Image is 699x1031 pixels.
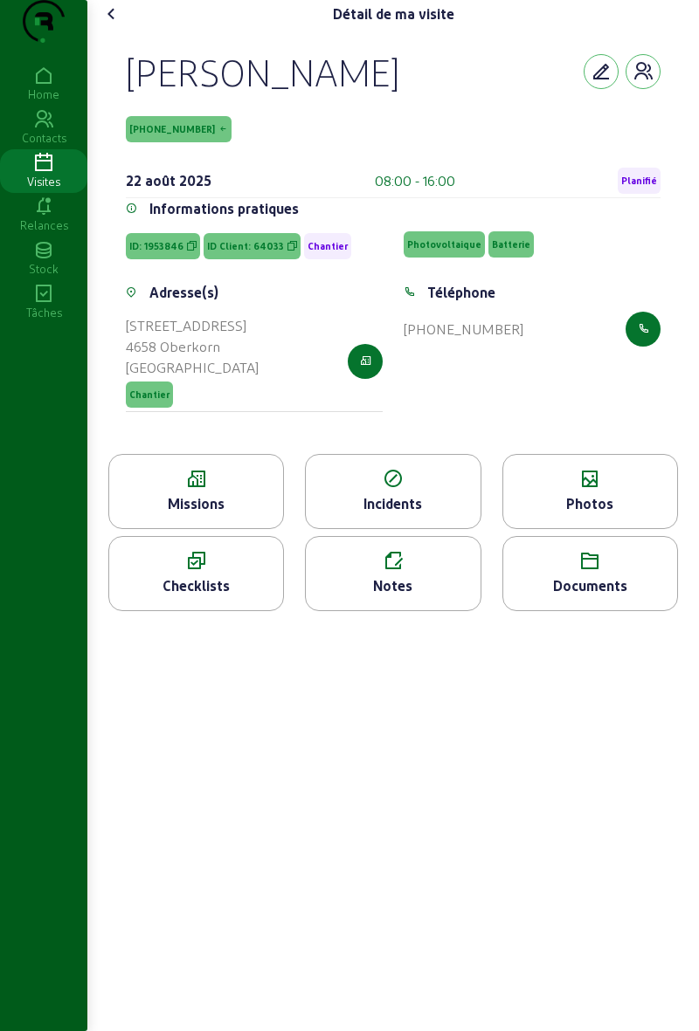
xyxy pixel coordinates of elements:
[306,493,480,514] div: Incidents
[404,319,523,340] div: [PHONE_NUMBER]
[503,575,677,596] div: Documents
[308,240,348,252] span: Chantier
[149,282,218,303] div: Adresse(s)
[126,315,259,336] div: [STREET_ADDRESS]
[129,123,215,135] span: [PHONE_NUMBER]
[126,49,399,94] div: [PERSON_NAME]
[126,170,211,191] div: 22 août 2025
[333,3,454,24] div: Détail de ma visite
[621,175,657,187] span: Planifié
[109,493,283,514] div: Missions
[375,170,455,191] div: 08:00 - 16:00
[492,238,530,251] span: Batterie
[207,240,284,252] span: ID Client: 64033
[407,238,481,251] span: Photovoltaique
[129,388,170,401] span: Chantier
[109,575,283,596] div: Checklists
[306,575,480,596] div: Notes
[149,198,299,219] div: Informations pratiques
[129,240,183,252] span: ID: 1953846
[503,493,677,514] div: Photos
[126,357,259,378] div: [GEOGRAPHIC_DATA]
[126,336,259,357] div: 4658 Oberkorn
[427,282,495,303] div: Téléphone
